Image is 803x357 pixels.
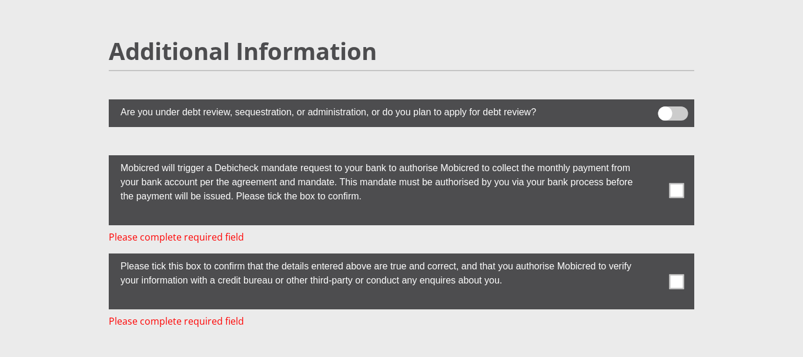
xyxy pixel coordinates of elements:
[109,37,694,65] h2: Additional Information
[109,99,635,122] label: Are you under debt review, sequestration, or administration, or do you plan to apply for debt rev...
[109,230,244,244] span: Please complete required field
[109,314,244,328] span: Please complete required field
[109,253,635,291] label: Please tick this box to confirm that the details entered above are true and correct, and that you...
[109,155,635,206] label: Mobicred will trigger a Debicheck mandate request to your bank to authorise Mobicred to collect t...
